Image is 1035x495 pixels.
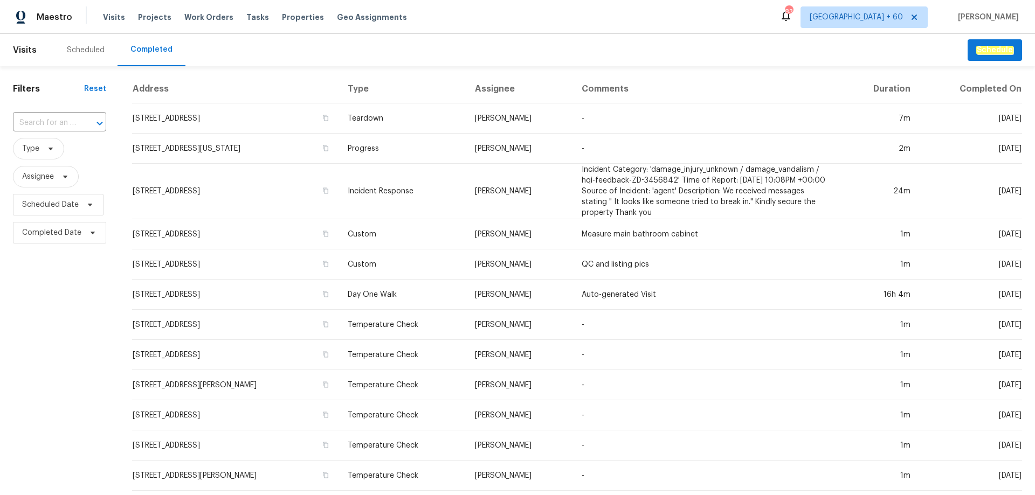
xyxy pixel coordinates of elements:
td: [PERSON_NAME] [466,430,573,461]
span: Geo Assignments [337,12,407,23]
div: Reset [84,83,106,94]
th: Assignee [466,75,573,103]
td: [DATE] [919,103,1022,134]
span: [GEOGRAPHIC_DATA] + 60 [810,12,903,23]
td: [STREET_ADDRESS] [132,280,339,310]
td: Temperature Check [339,340,466,370]
td: - [573,310,840,340]
td: [PERSON_NAME] [466,134,573,164]
h1: Filters [13,83,84,94]
th: Type [339,75,466,103]
td: 1m [840,370,919,400]
span: Properties [282,12,324,23]
td: Temperature Check [339,461,466,491]
button: Copy Address [321,289,330,299]
button: Copy Address [321,229,330,239]
td: 1m [840,430,919,461]
button: Copy Address [321,410,330,420]
td: - [573,461,840,491]
td: [DATE] [919,134,1022,164]
td: [STREET_ADDRESS] [132,219,339,249]
td: - [573,400,840,430]
button: Copy Address [321,113,330,123]
td: [STREET_ADDRESS] [132,103,339,134]
em: Schedule [976,46,1013,54]
td: [DATE] [919,430,1022,461]
button: Copy Address [321,380,330,389]
td: - [573,103,840,134]
td: [DATE] [919,249,1022,280]
span: [PERSON_NAME] [954,12,1019,23]
td: Custom [339,219,466,249]
td: [STREET_ADDRESS][PERSON_NAME] [132,461,339,491]
td: 16h 4m [840,280,919,310]
span: Maestro [37,12,72,23]
td: Temperature Check [339,400,466,430]
td: 1m [840,340,919,370]
td: [DATE] [919,164,1022,219]
td: 1m [840,219,919,249]
td: 24m [840,164,919,219]
td: [PERSON_NAME] [466,249,573,280]
td: 1m [840,249,919,280]
td: [PERSON_NAME] [466,400,573,430]
span: Tasks [246,13,269,21]
td: - [573,340,840,370]
button: Open [92,116,107,131]
button: Copy Address [321,259,330,269]
td: [STREET_ADDRESS] [132,430,339,461]
td: [PERSON_NAME] [466,103,573,134]
td: Measure main bathroom cabinet [573,219,840,249]
td: Auto-generated Visit [573,280,840,310]
td: [STREET_ADDRESS] [132,249,339,280]
button: Copy Address [321,319,330,329]
td: [STREET_ADDRESS] [132,400,339,430]
button: Copy Address [321,440,330,450]
span: Assignee [22,171,54,182]
td: [PERSON_NAME] [466,370,573,400]
span: Scheduled Date [22,199,79,210]
td: 7m [840,103,919,134]
td: [DATE] [919,461,1022,491]
td: [STREET_ADDRESS][PERSON_NAME] [132,370,339,400]
td: [PERSON_NAME] [466,219,573,249]
td: [STREET_ADDRESS] [132,164,339,219]
td: [PERSON_NAME] [466,310,573,340]
td: QC and listing pics [573,249,840,280]
td: 1m [840,461,919,491]
th: Comments [573,75,840,103]
td: - [573,370,840,400]
td: Custom [339,249,466,280]
th: Duration [840,75,919,103]
td: Temperature Check [339,430,466,461]
td: [DATE] [919,340,1022,370]
button: Copy Address [321,143,330,153]
td: Incident Response [339,164,466,219]
td: [DATE] [919,370,1022,400]
td: - [573,430,840,461]
button: Copy Address [321,470,330,480]
span: Work Orders [184,12,233,23]
td: [PERSON_NAME] [466,461,573,491]
th: Completed On [919,75,1022,103]
td: Day One Walk [339,280,466,310]
td: Teardown [339,103,466,134]
div: Completed [130,44,172,55]
td: [DATE] [919,219,1022,249]
div: Scheduled [67,45,105,55]
td: Incident Category: 'damage_injury_unknown / damage_vandalism / hqi-feedback-ZD-3456842' Time of R... [573,164,840,219]
td: [PERSON_NAME] [466,280,573,310]
td: Progress [339,134,466,164]
span: Completed Date [22,227,81,238]
span: Visits [103,12,125,23]
button: Schedule [968,39,1022,61]
span: Visits [13,38,37,62]
td: [PERSON_NAME] [466,164,573,219]
button: Copy Address [321,350,330,359]
td: [DATE] [919,400,1022,430]
span: Projects [138,12,171,23]
span: Type [22,143,39,154]
td: [DATE] [919,280,1022,310]
th: Address [132,75,339,103]
td: [PERSON_NAME] [466,340,573,370]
